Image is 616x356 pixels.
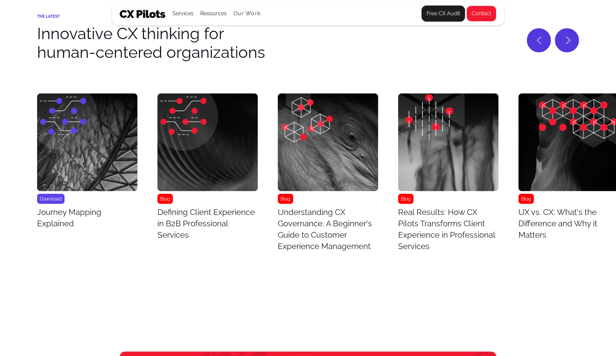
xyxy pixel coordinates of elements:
div: Resources [200,2,227,25]
a: Free CX Audit [421,6,465,22]
h3: Understanding CX Governance: A Beginner's Guide to Customer Experience Management [278,207,378,252]
a: BlogDefining Client Experience in B2B Professional Services [157,94,258,243]
div: 3 / 43 [278,94,378,255]
div: Services [172,2,194,25]
a: BlogReal Results: How CX Pilots Transforms Client Experience in Professional Services [398,94,498,255]
a: Previous slide [527,28,551,52]
div: Services [172,9,194,18]
div: Blog [157,194,173,204]
h3: Defining Client Experience in B2B Professional Services [157,207,258,241]
h3: Journey Mapping Explained [37,207,137,229]
a: Next slide [555,28,579,52]
a: Contact [466,6,496,22]
h3: Real Results: How CX Pilots Transforms Client Experience in Professional Services [398,207,498,252]
div: 4 / 43 [398,94,498,255]
div: Blog [278,194,293,204]
a: BlogUnderstanding CX Governance: A Beginner's Guide to Customer Experience Management [278,94,378,255]
div: Blog [398,194,413,204]
a: Our Work [233,11,260,17]
div: 2 / 43 [157,94,258,243]
a: DownloadJourney Mapping Explained [37,94,137,232]
h2: Innovative CX thinking for human-centered organizations [37,24,265,62]
div: 1 / 43 [37,94,137,232]
div: Blog [518,194,534,204]
div: Resources [200,9,227,18]
div: Download [37,194,65,204]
